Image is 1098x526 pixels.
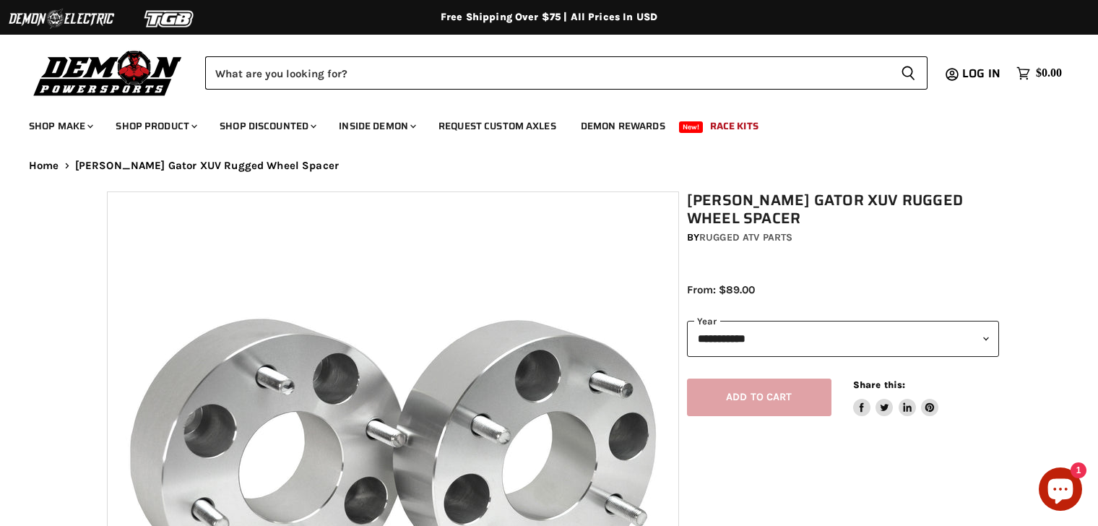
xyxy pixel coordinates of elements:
button: Search [889,56,928,90]
div: by [687,230,999,246]
img: Demon Powersports [29,47,187,98]
span: Share this: [853,379,905,390]
img: TGB Logo 2 [116,5,224,33]
select: year [687,321,999,356]
a: Rugged ATV Parts [699,231,792,243]
inbox-online-store-chat: Shopify online store chat [1034,467,1086,514]
aside: Share this: [853,379,939,417]
ul: Main menu [18,105,1058,141]
a: Home [29,160,59,172]
a: Log in [956,67,1009,80]
a: Demon Rewards [570,111,676,141]
img: Demon Electric Logo 2 [7,5,116,33]
form: Product [205,56,928,90]
a: Shop Product [105,111,206,141]
input: Search [205,56,889,90]
span: Log in [962,64,1000,82]
a: Request Custom Axles [428,111,567,141]
a: Race Kits [699,111,769,141]
span: New! [679,121,704,133]
span: From: $89.00 [687,283,755,296]
a: Inside Demon [328,111,425,141]
h1: [PERSON_NAME] Gator XUV Rugged Wheel Spacer [687,191,999,228]
span: $0.00 [1036,66,1062,80]
a: Shop Discounted [209,111,325,141]
a: Shop Make [18,111,102,141]
a: $0.00 [1009,63,1069,84]
span: [PERSON_NAME] Gator XUV Rugged Wheel Spacer [75,160,339,172]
